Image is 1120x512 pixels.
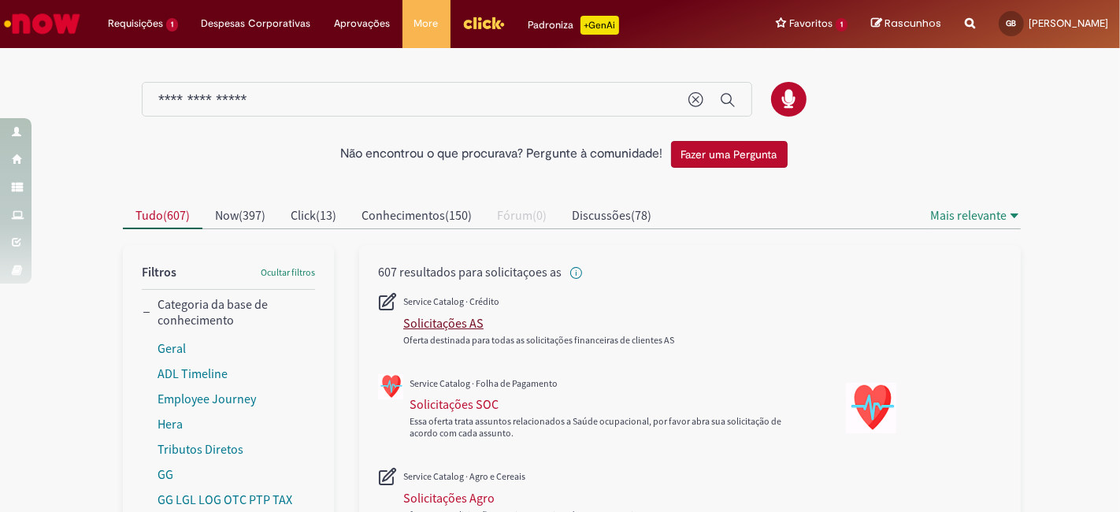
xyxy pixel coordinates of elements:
span: Requisições [108,16,163,32]
span: 1 [166,18,178,32]
button: Fazer uma Pergunta [671,141,788,168]
img: ServiceNow [2,8,83,39]
span: Favoritos [789,16,833,32]
span: 1 [836,18,847,32]
span: Despesas Corporativas [202,16,311,32]
div: Padroniza [528,16,619,35]
img: click_logo_yellow_360x200.png [462,11,505,35]
span: More [414,16,439,32]
a: Rascunhos [871,17,941,32]
h2: Não encontrou o que procurava? Pergunte à comunidade! [341,147,663,161]
p: +GenAi [580,16,619,35]
span: [PERSON_NAME] [1029,17,1108,30]
span: Rascunhos [885,16,941,31]
span: GB [1007,18,1017,28]
span: Aprovações [335,16,391,32]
